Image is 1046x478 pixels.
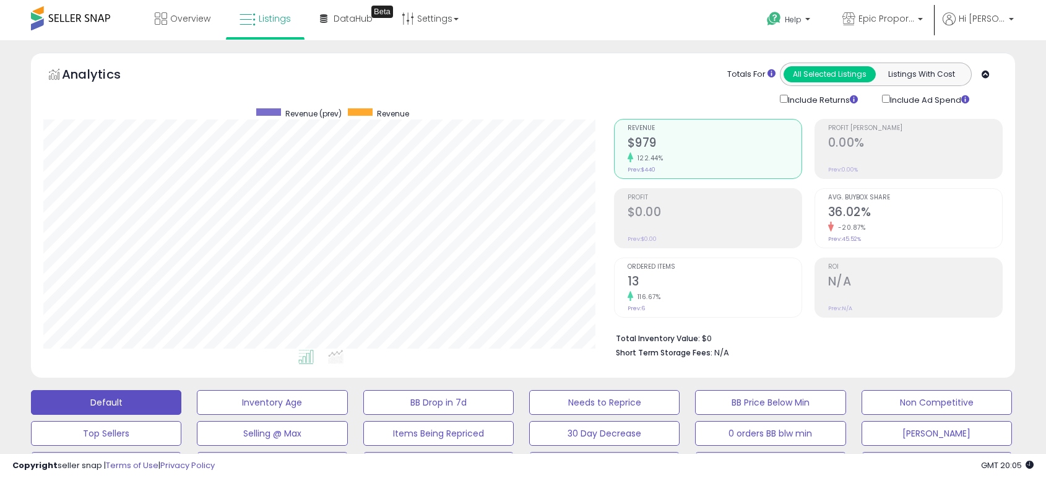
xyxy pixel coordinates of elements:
button: BB Price Below Min [695,390,845,415]
small: -20.87% [834,223,866,232]
small: Prev: 45.52% [828,235,861,243]
span: DataHub [334,12,373,25]
div: Totals For [727,69,776,80]
h2: $979 [628,136,802,152]
button: 0 orders BB blw min [695,421,845,446]
button: [PERSON_NAME] [197,452,347,477]
button: Non Competitive [862,390,1012,415]
button: Listings With Cost [875,66,967,82]
a: Help [757,2,823,40]
span: Listings [259,12,291,25]
span: Hi [PERSON_NAME] [959,12,1005,25]
a: Privacy Policy [160,459,215,471]
span: N/A [714,347,729,358]
button: 0 orders 7 days [529,452,680,477]
li: $0 [616,330,993,345]
button: All Selected Listings [784,66,876,82]
span: Profit [628,194,802,201]
button: 30 Day Decrease [529,421,680,446]
span: Revenue (prev) [285,108,342,119]
small: 122.44% [633,154,663,163]
div: seller snap | | [12,460,215,472]
small: Prev: 0.00% [828,166,858,173]
b: Total Inventory Value: [616,333,700,344]
button: Default [31,390,181,415]
a: Terms of Use [106,459,158,471]
div: Include Returns [771,92,873,106]
h2: 13 [628,274,802,291]
small: Prev: 6 [628,305,645,312]
button: Top Sellers [31,421,181,446]
small: Prev: $440 [628,166,655,173]
button: [PERSON_NAME] [695,452,845,477]
span: Ordered Items [628,264,802,271]
button: Items Being Repriced [363,421,514,446]
small: 116.67% [633,292,661,302]
small: Prev: N/A [828,305,852,312]
button: [PERSON_NAME] [862,452,1012,477]
b: Short Term Storage Fees: [616,347,712,358]
button: BB Drop in 7d [363,390,514,415]
strong: Copyright [12,459,58,471]
button: [PERSON_NAME] Dropshipping [363,452,514,477]
h2: N/A [828,274,1002,291]
span: Help [785,14,802,25]
h2: 36.02% [828,205,1002,222]
span: Profit [PERSON_NAME] [828,125,1002,132]
h2: $0.00 [628,205,802,222]
span: 2025-08-14 20:05 GMT [981,459,1034,471]
span: Revenue [628,125,802,132]
button: [PERSON_NAME] [862,421,1012,446]
span: Overview [170,12,210,25]
span: Epic Proportions CA [858,12,914,25]
span: ROI [828,264,1002,271]
div: Include Ad Spend [873,92,989,106]
small: Prev: $0.00 [628,235,657,243]
h5: Analytics [62,66,145,86]
i: Get Help [766,11,782,27]
h2: 0.00% [828,136,1002,152]
a: Hi [PERSON_NAME] [943,12,1014,40]
button: Inventory Age [197,390,347,415]
button: Needs repricing rule [31,452,181,477]
button: Selling @ Max [197,421,347,446]
div: Tooltip anchor [371,6,393,18]
button: Needs to Reprice [529,390,680,415]
span: Revenue [377,108,409,119]
span: Avg. Buybox Share [828,194,1002,201]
